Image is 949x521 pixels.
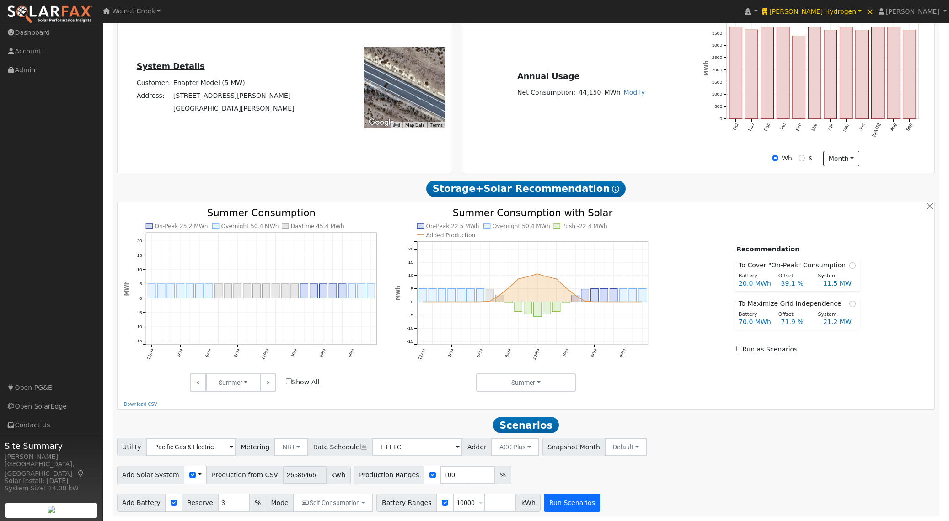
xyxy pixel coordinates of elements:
text: Push -22.4 MWh [562,223,607,229]
span: Rate Schedule [308,438,373,456]
div: 11.5 MW [818,279,860,288]
rect: onclick="" [177,284,184,298]
td: [STREET_ADDRESS][PERSON_NAME] [172,89,296,102]
i: Show Help [612,186,619,193]
u: Recommendation [736,245,799,253]
text: 2500 [712,55,722,60]
circle: onclick="" [440,300,444,303]
td: [GEOGRAPHIC_DATA][PERSON_NAME] [172,102,296,115]
button: Summer [476,373,576,392]
rect: onclick="" [610,288,617,302]
text: [DATE] [871,122,881,138]
span: Add Solar System [117,466,185,484]
rect: onclick="" [808,27,821,119]
rect: onclick="" [419,288,427,302]
img: Google [366,117,397,128]
text: 9PM [618,348,627,358]
text: Dec [763,122,771,132]
span: kWh [326,466,351,484]
text: Added Production [426,232,475,238]
text: Daytime 45.4 MWh [291,223,344,229]
rect: onclick="" [167,284,175,298]
text: -5 [138,310,142,315]
rect: onclick="" [329,284,337,298]
text: -10 [135,324,142,329]
circle: onclick="" [431,300,434,303]
span: % [249,494,266,512]
span: Battery Ranges [376,494,437,512]
rect: onclick="" [515,302,522,311]
label: Wh [782,154,792,163]
span: Utility [117,438,147,456]
rect: onclick="" [157,284,165,298]
text: On-Peak 25.2 MWh [155,223,208,229]
text: On-Peak 22.5 MWh [426,223,479,229]
div: [GEOGRAPHIC_DATA], [GEOGRAPHIC_DATA] [5,459,98,478]
a: Open this area in Google Maps (opens a new window) [366,117,397,128]
text: Sep [905,122,913,132]
button: Keyboard shortcuts [393,122,399,128]
rect: onclick="" [281,284,289,298]
text: 5 [411,286,413,291]
circle: onclick="" [459,300,463,303]
text: 12PM [260,348,270,360]
a: Download CSV [124,402,157,407]
a: Map [77,470,85,477]
div: Offset [773,272,813,280]
rect: onclick="" [856,30,869,119]
text: 3PM [561,348,569,358]
span: [PERSON_NAME] Hydrogen [769,8,856,15]
circle: onclick="" [507,286,510,290]
text: 0 [411,299,413,304]
div: 21.2 MW [818,317,860,327]
rect: onclick="" [903,30,916,119]
a: < [190,373,206,392]
label: Run as Scenarios [736,345,797,354]
circle: onclick="" [622,300,625,303]
text: 4000 [712,18,722,23]
text: Jun [858,122,866,131]
text: -15 [407,339,413,344]
text: 6PM [590,348,598,358]
div: System Size: 14.08 kW [5,484,98,493]
text: 2000 [712,68,722,73]
circle: onclick="" [640,300,644,303]
rect: onclick="" [495,295,503,302]
rect: onclick="" [729,27,742,119]
text: -15 [135,338,142,343]
button: Map Data [405,122,424,128]
text: 12PM [531,348,541,360]
rect: onclick="" [591,288,599,302]
rect: onclick="" [824,30,837,119]
span: Site Summary [5,440,98,452]
img: SolarFax [7,5,93,24]
rect: onclick="" [629,288,637,302]
span: × [866,6,874,17]
text: 6AM [475,348,483,358]
rect: onclick="" [234,284,241,298]
span: [PERSON_NAME] [886,8,939,15]
text: Overnight 50.4 MWh [221,223,279,229]
circle: onclick="" [498,293,501,297]
text: -5 [409,312,413,317]
text: 12AM [145,348,155,360]
rect: onclick="" [600,288,608,302]
rect: onclick="" [214,284,222,298]
span: Storage+Solar Recommendation [426,181,626,197]
input: Select a Utility [146,438,236,456]
span: Production from CSV [206,466,283,484]
text: MWh [123,281,129,296]
div: Battery [734,311,774,319]
span: % [494,466,511,484]
circle: onclick="" [488,299,492,303]
text: 3AM [175,348,183,358]
rect: onclick="" [310,284,318,298]
div: 70.0 MWh [734,317,776,327]
text: 15 [408,260,413,265]
rect: onclick="" [448,288,456,302]
circle: onclick="" [516,277,520,281]
span: kWh [516,494,541,512]
span: Metering [236,438,275,456]
div: Solar Install: [DATE] [5,476,98,486]
rect: onclick="" [872,27,885,119]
